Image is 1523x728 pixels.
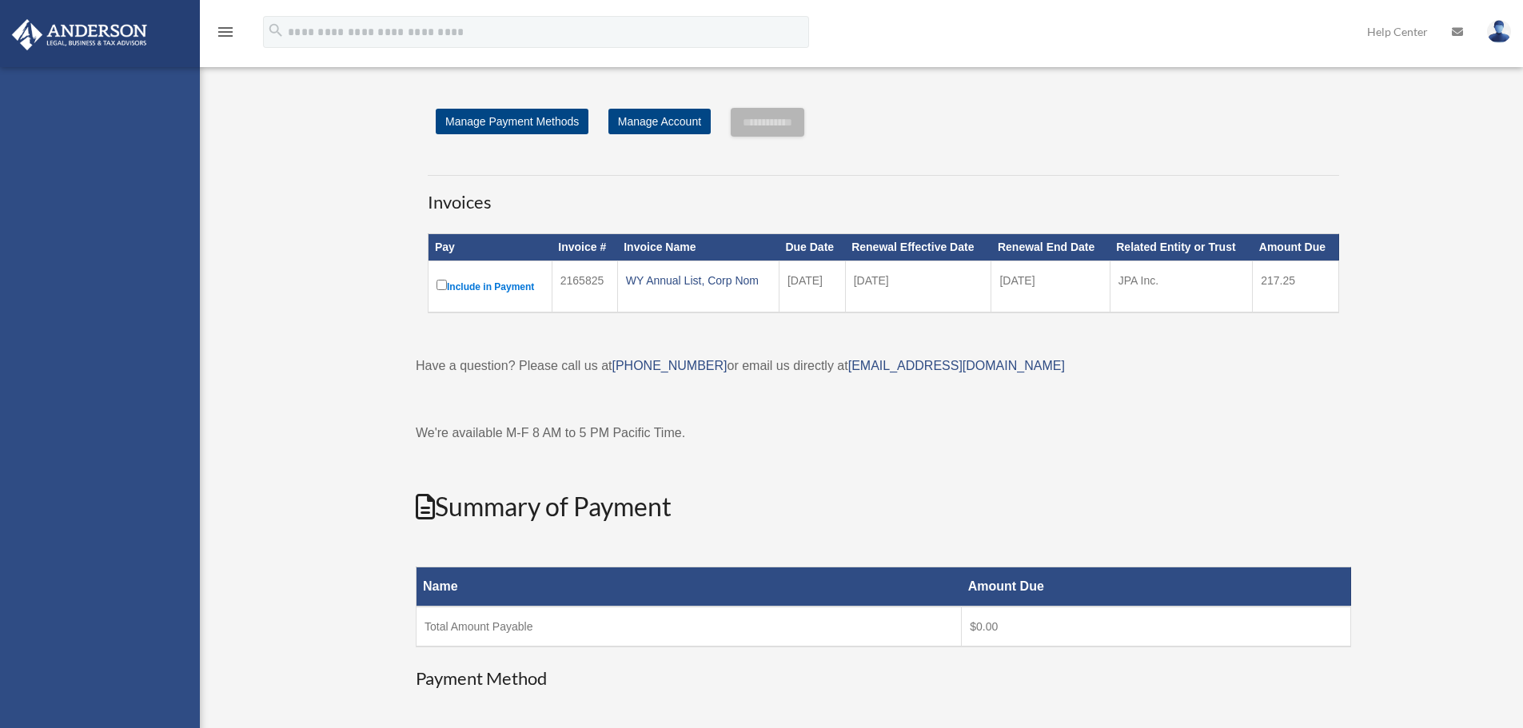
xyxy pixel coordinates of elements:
[428,175,1339,215] h3: Invoices
[612,359,727,372] a: [PHONE_NUMBER]
[552,261,617,313] td: 2165825
[1253,261,1339,313] td: 217.25
[845,261,991,313] td: [DATE]
[962,607,1351,646] td: $0.00
[779,261,845,313] td: [DATE]
[429,234,552,261] th: Pay
[216,28,235,42] a: menu
[1110,261,1253,313] td: JPA Inc.
[608,109,711,134] a: Manage Account
[416,422,1351,444] p: We're available M-F 8 AM to 5 PM Pacific Time.
[962,567,1351,607] th: Amount Due
[1487,20,1511,43] img: User Pic
[437,280,447,290] input: Include in Payment
[991,234,1110,261] th: Renewal End Date
[267,22,285,39] i: search
[416,355,1351,377] p: Have a question? Please call us at or email us directly at
[1110,234,1253,261] th: Related Entity or Trust
[417,567,962,607] th: Name
[845,234,991,261] th: Renewal Effective Date
[416,666,1351,691] h3: Payment Method
[991,261,1110,313] td: [DATE]
[1253,234,1339,261] th: Amount Due
[216,22,235,42] i: menu
[416,489,1351,525] h2: Summary of Payment
[436,109,588,134] a: Manage Payment Methods
[552,234,617,261] th: Invoice #
[848,359,1065,372] a: [EMAIL_ADDRESS][DOMAIN_NAME]
[7,19,152,50] img: Anderson Advisors Platinum Portal
[417,607,962,646] td: Total Amount Payable
[617,234,779,261] th: Invoice Name
[626,269,771,292] div: WY Annual List, Corp Nom
[437,276,544,296] label: Include in Payment
[779,234,845,261] th: Due Date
